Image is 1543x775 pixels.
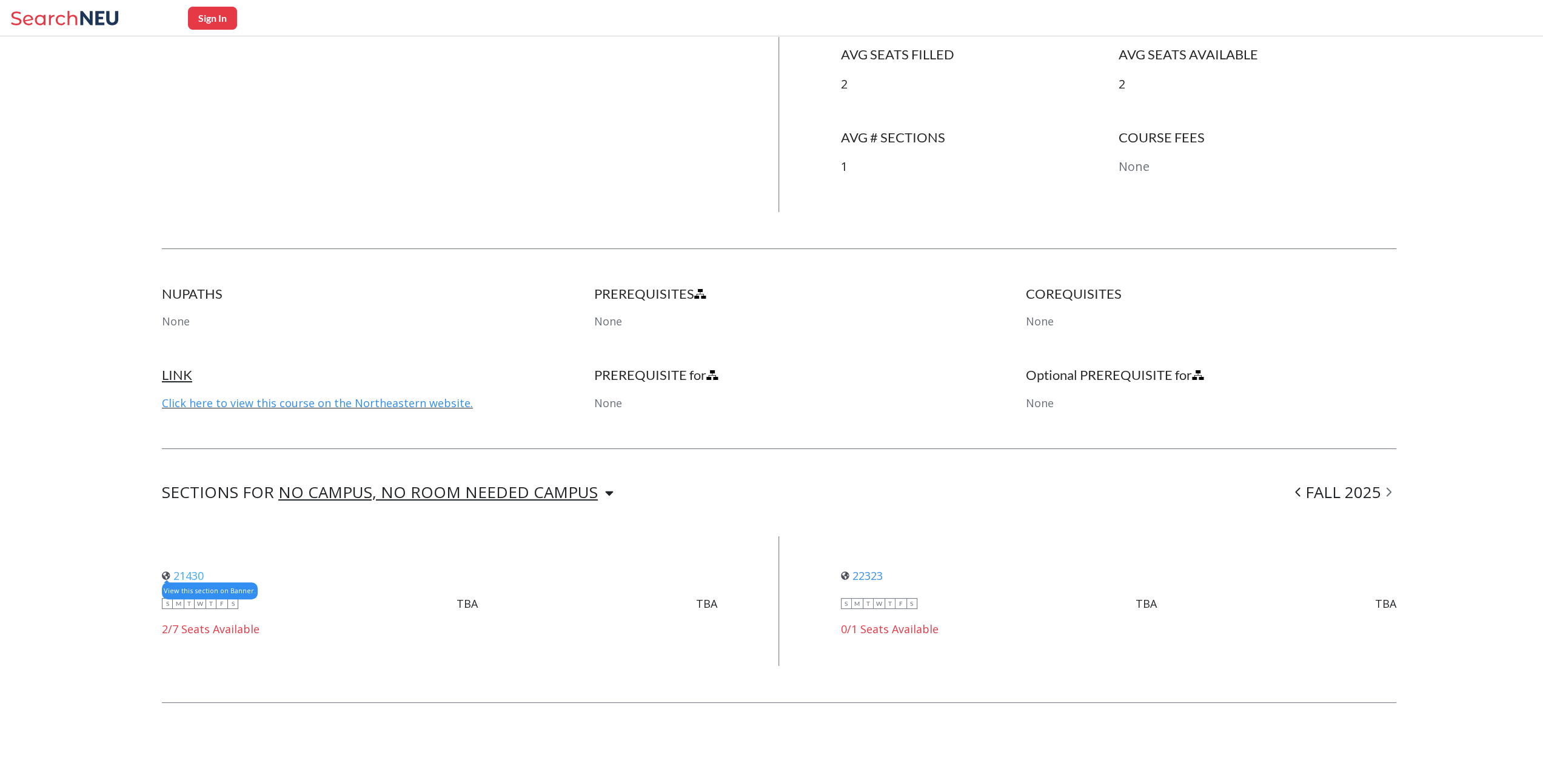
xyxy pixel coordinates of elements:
[173,598,184,609] span: M
[863,598,874,609] span: T
[841,129,1119,146] h4: AVG # SECTIONS
[841,598,852,609] span: S
[841,46,1119,63] h4: AVG SEATS FILLED
[852,598,863,609] span: M
[162,396,473,410] a: Click here to view this course on the Northeastern website.
[457,597,478,610] div: TBA
[1375,597,1396,610] div: TBA
[1026,285,1396,302] h4: COREQUISITES
[162,622,717,636] div: 2/7 Seats Available
[841,158,1119,176] p: 1
[885,598,895,609] span: T
[162,285,532,302] h4: NUPATHS
[1136,597,1157,610] div: TBA
[1026,367,1396,384] h4: Optional PREREQUISITE for
[906,598,917,609] span: S
[162,485,614,500] div: SECTIONS FOR
[227,598,238,609] span: S
[594,314,622,328] span: None
[1119,76,1396,93] p: 2
[1290,485,1396,500] div: FALL 2025
[895,598,906,609] span: F
[1119,46,1396,63] h4: AVG SEATS AVAILABLE
[278,485,598,499] div: NO CAMPUS, NO ROOM NEEDED CAMPUS
[841,622,1396,636] div: 0/1 Seats Available
[162,314,190,328] span: None
[188,7,237,30] button: Sign In
[162,598,173,609] span: S
[874,598,885,609] span: W
[162,367,532,384] h4: LINK
[1026,314,1054,328] span: None
[184,598,195,609] span: T
[594,285,965,302] h4: PREREQUISITES
[594,396,622,410] span: None
[162,568,204,583] a: 21430
[1119,158,1396,176] p: None
[216,598,227,609] span: F
[594,367,965,384] h4: PREREQUISITE for
[1119,129,1396,146] h4: COURSE FEES
[195,598,206,609] span: W
[841,76,1119,93] p: 2
[841,568,883,583] a: 22323
[696,597,717,610] div: TBA
[1026,396,1054,410] span: None
[206,598,216,609] span: T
